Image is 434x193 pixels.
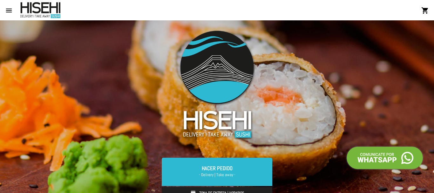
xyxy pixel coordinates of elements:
span: - Delivery | Take away - [169,172,265,178]
img: logo-slider3.png [174,24,260,145]
a: Hacer Pedido [162,158,272,186]
mat-icon: shopping_cart [421,7,429,14]
img: call-whatsapp.png [345,145,424,171]
mat-icon: menu [5,7,13,14]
